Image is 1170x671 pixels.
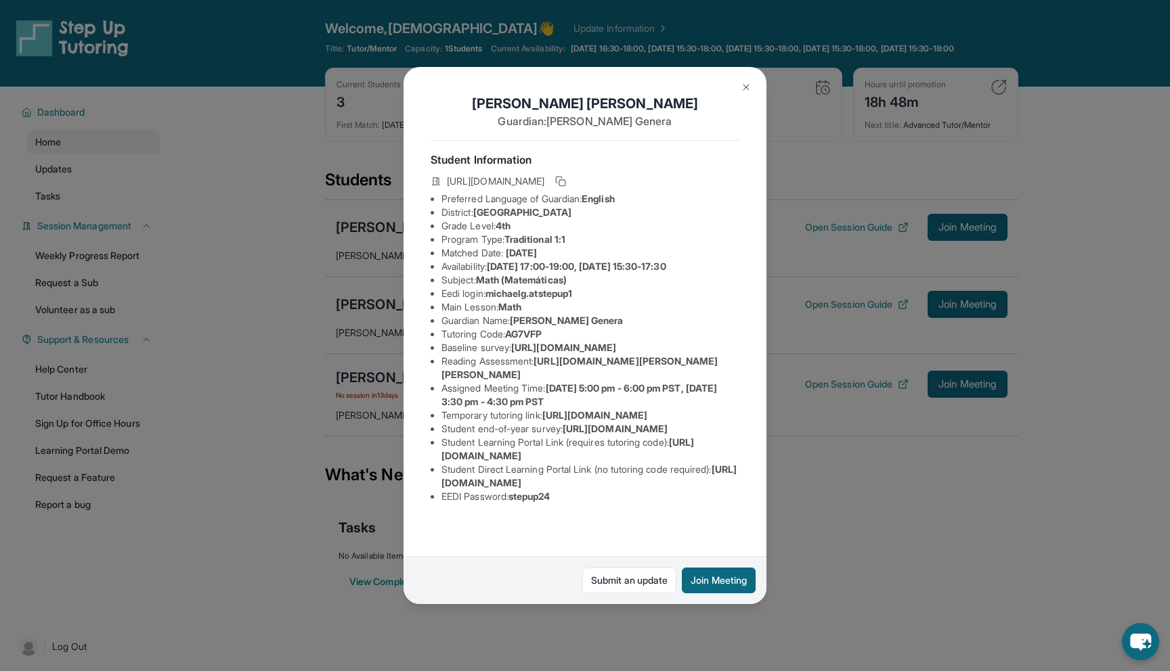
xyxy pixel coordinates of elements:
button: chat-button [1122,623,1159,660]
span: [URL][DOMAIN_NAME][PERSON_NAME][PERSON_NAME] [441,355,718,380]
li: Subject : [441,273,739,287]
span: [URL][DOMAIN_NAME] [447,175,544,188]
span: Math (Matemáticas) [476,274,567,285]
li: Student Direct Learning Portal Link (no tutoring code required) : [441,463,739,490]
span: AG7VFP [505,328,542,340]
li: Preferred Language of Guardian: [441,192,739,206]
p: Guardian: [PERSON_NAME] Genera [431,113,739,129]
span: stepup24 [508,490,550,502]
li: District: [441,206,739,219]
span: michaelg.atstepup1 [485,287,572,299]
span: Math [498,301,521,313]
li: Student Learning Portal Link (requires tutoring code) : [441,436,739,463]
span: Traditional 1:1 [504,233,565,245]
a: Submit an update [582,568,676,593]
span: 4th [496,220,511,231]
li: Student end-of-year survey : [441,422,739,436]
span: [DATE] 5:00 pm - 6:00 pm PST, [DATE] 3:30 pm - 4:30 pm PST [441,382,717,407]
span: [DATE] 17:00-19:00, [DATE] 15:30-17:30 [487,260,666,272]
span: English [582,193,615,204]
li: Program Type: [441,233,739,246]
li: Availability: [441,260,739,273]
li: Matched Date: [441,246,739,260]
span: [URL][DOMAIN_NAME] [542,409,647,421]
span: [PERSON_NAME] Genera [510,315,623,326]
button: Join Meeting [682,568,756,593]
span: [GEOGRAPHIC_DATA] [473,206,571,218]
li: Temporary tutoring link : [441,409,739,422]
h4: Student Information [431,152,739,168]
span: [DATE] [506,247,537,258]
li: Assigned Meeting Time : [441,381,739,409]
h1: [PERSON_NAME] [PERSON_NAME] [431,94,739,113]
span: [URL][DOMAIN_NAME] [511,342,616,353]
li: Baseline survey : [441,341,739,354]
span: [URL][DOMAIN_NAME] [563,423,668,434]
li: Eedi login : [441,287,739,300]
img: Close Icon [741,82,752,93]
li: Guardian Name : [441,314,739,327]
li: Reading Assessment : [441,354,739,381]
li: Grade Level: [441,219,739,233]
li: Main Lesson : [441,300,739,314]
button: Copy link [552,173,569,189]
li: Tutoring Code : [441,327,739,341]
li: EEDI Password : [441,490,739,503]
